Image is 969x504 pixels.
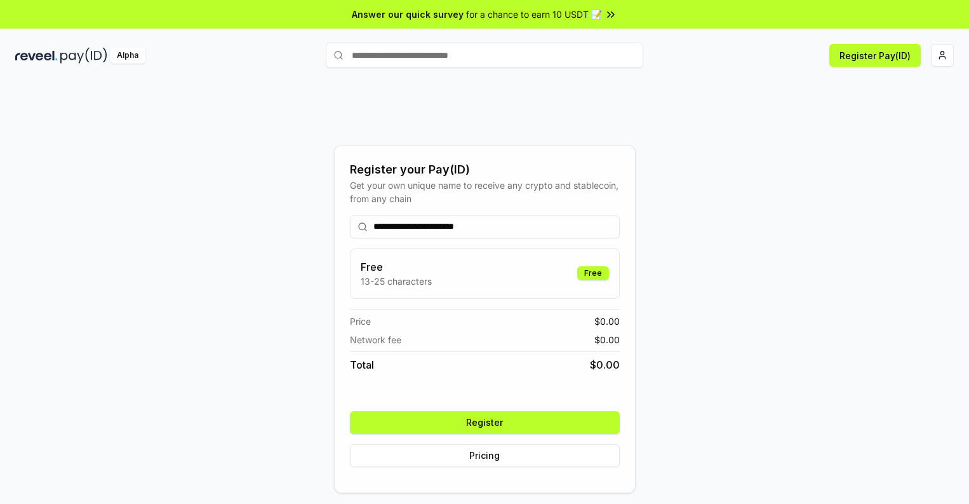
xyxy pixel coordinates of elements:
[350,333,401,346] span: Network fee
[590,357,620,372] span: $ 0.00
[352,8,464,21] span: Answer our quick survey
[577,266,609,280] div: Free
[361,259,432,275] h3: Free
[350,357,374,372] span: Total
[594,315,620,328] span: $ 0.00
[466,8,602,21] span: for a chance to earn 10 USDT 📝
[350,444,620,467] button: Pricing
[15,48,58,64] img: reveel_dark
[350,179,620,205] div: Get your own unique name to receive any crypto and stablecoin, from any chain
[110,48,145,64] div: Alpha
[350,315,371,328] span: Price
[829,44,921,67] button: Register Pay(ID)
[361,275,432,288] p: 13-25 characters
[60,48,107,64] img: pay_id
[594,333,620,346] span: $ 0.00
[350,411,620,434] button: Register
[350,161,620,179] div: Register your Pay(ID)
